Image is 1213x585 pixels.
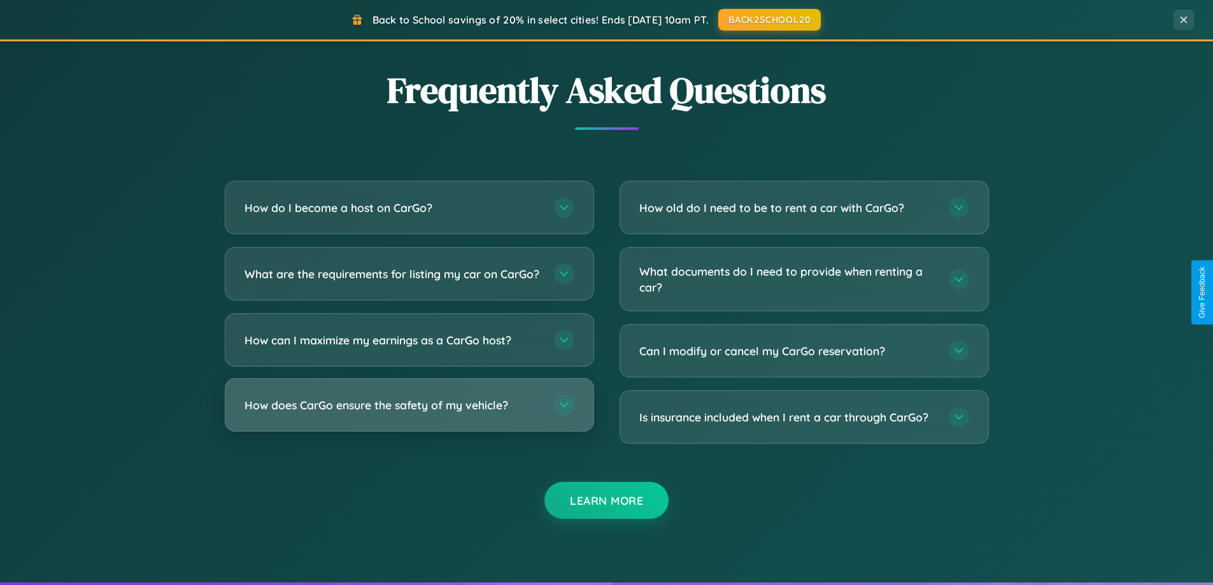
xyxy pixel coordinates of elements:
[639,200,936,216] h3: How old do I need to be to rent a car with CarGo?
[718,9,821,31] button: BACK2SCHOOL20
[639,264,936,295] h3: What documents do I need to provide when renting a car?
[245,332,541,348] h3: How can I maximize my earnings as a CarGo host?
[639,343,936,359] h3: Can I modify or cancel my CarGo reservation?
[245,397,541,413] h3: How does CarGo ensure the safety of my vehicle?
[245,266,541,282] h3: What are the requirements for listing my car on CarGo?
[639,409,936,425] h3: Is insurance included when I rent a car through CarGo?
[544,482,669,519] button: Learn More
[225,66,989,115] h2: Frequently Asked Questions
[372,13,709,26] span: Back to School savings of 20% in select cities! Ends [DATE] 10am PT.
[245,200,541,216] h3: How do I become a host on CarGo?
[1198,267,1207,318] div: Give Feedback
